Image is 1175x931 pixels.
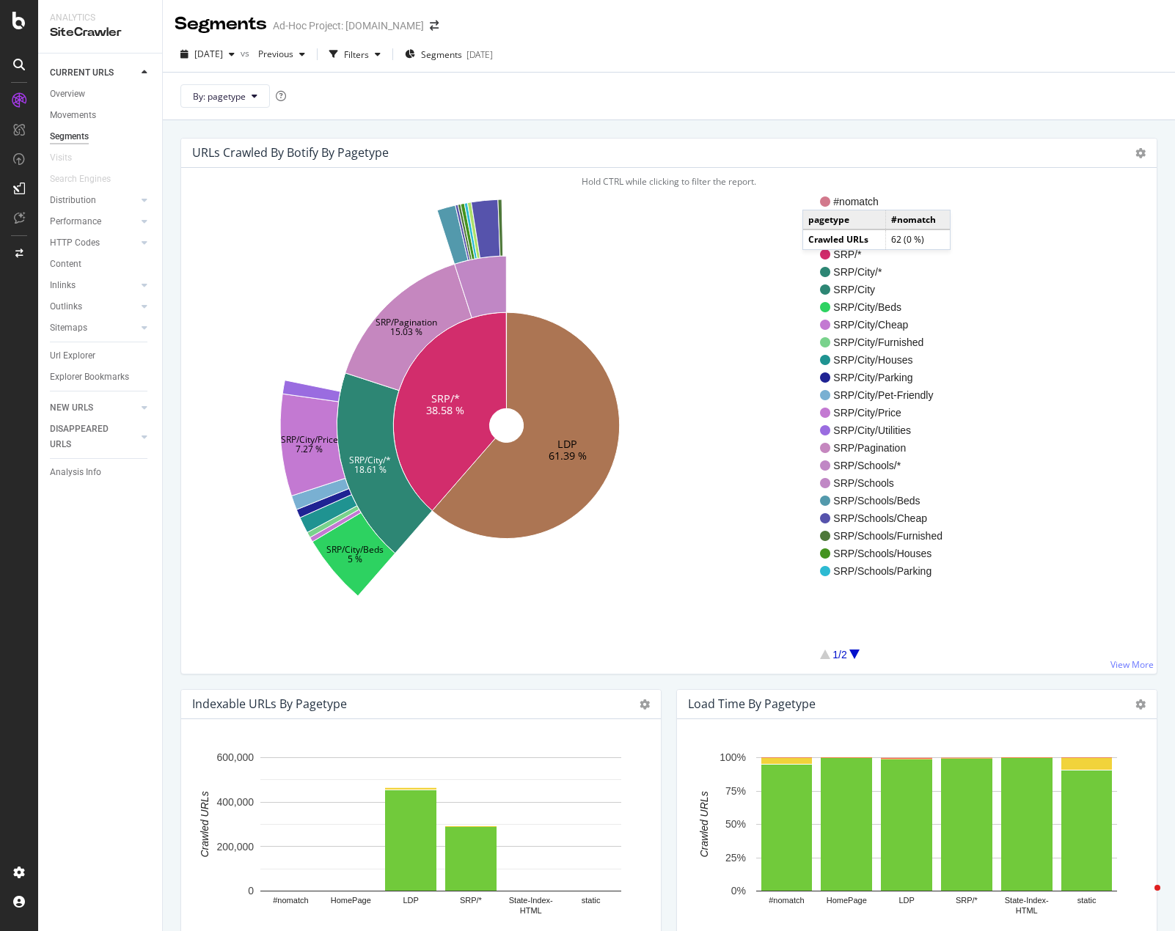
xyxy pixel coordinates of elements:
span: SRP/* [833,247,942,262]
text: Crawled URLs [698,792,710,858]
div: Visits [50,150,72,166]
text: LDP [403,897,418,905]
a: Analysis Info [50,465,152,480]
h4: Load Time by pagetype [688,694,816,714]
div: Filters [344,48,369,61]
div: SiteCrawler [50,24,150,41]
span: SRP/City/Cheap [833,317,942,332]
span: SRP/City/* [833,265,942,279]
span: SRP/City/Houses [833,353,942,367]
a: Outlinks [50,299,137,314]
text: 50% [725,819,746,831]
div: [DATE] [466,48,493,61]
a: Visits [50,150,87,166]
h4: Indexable URLs by pagetype [192,694,347,714]
i: Options [1135,148,1146,158]
div: HTTP Codes [50,235,100,251]
div: Ad-Hoc Project: [DOMAIN_NAME] [273,18,424,33]
span: SRP/City/Pet-Friendly [833,388,942,402]
text: SRP/City/Price [281,433,338,446]
span: SRP/Pagination [833,441,942,455]
text: 75% [725,785,746,797]
text: 600,000 [216,752,254,764]
div: Overview [50,87,85,102]
text: SRP/* [956,897,978,905]
td: 62 (0 %) [885,229,950,249]
div: Content [50,257,81,272]
span: SRP/Schools [833,476,942,490]
div: 1/2 [832,647,846,662]
span: Segments [421,48,462,61]
i: Options [1135,699,1146,710]
text: LDP [557,437,577,451]
text: 25% [725,852,746,864]
text: State-Index- [1005,897,1049,905]
span: SRP/City [833,282,942,297]
text: static [582,897,601,905]
span: SRP/City/Price [833,405,942,420]
span: SRP/Schools/Parking [833,564,942,578]
div: Analysis Info [50,465,101,480]
a: Segments [50,129,152,144]
span: SRP/City/Utilities [833,423,942,438]
button: By: pagetype [180,84,270,108]
div: Segments [175,12,267,37]
span: SRP/City/Furnished [833,335,942,350]
a: Sitemaps [50,320,137,336]
text: 38.58 % [427,403,465,417]
text: SRP/* [431,391,460,405]
td: Crawled URLs [803,229,885,249]
a: View More [1110,658,1154,671]
span: SRP/City/Parking [833,370,942,385]
div: Explorer Bookmarks [50,369,129,385]
div: Sitemaps [50,320,87,336]
span: SRP/City/Beds [833,300,942,314]
a: Inlinks [50,278,137,293]
text: HTML [1016,907,1038,916]
a: Explorer Bookmarks [50,369,152,385]
button: [DATE] [175,43,241,66]
span: SRP/Schools/* [833,458,942,473]
a: Overview [50,87,152,102]
span: 2025 Oct. 2nd [194,48,223,60]
text: LDP [898,897,914,905]
span: vs [241,47,252,59]
div: Distribution [50,193,96,208]
span: Previous [252,48,293,60]
text: SRP/* [460,897,483,905]
button: Previous [252,43,311,66]
div: DISAPPEARED URLS [50,422,124,452]
text: State-Index- [509,897,553,905]
text: #nomatch [273,897,308,905]
text: SRP/City/Beds [326,543,384,556]
text: 0 [248,886,254,897]
iframe: Intercom live chat [1125,881,1160,916]
div: Segments [50,129,89,144]
h4: URLs Crawled By Botify By pagetype [192,143,389,163]
text: 100% [720,752,746,764]
text: 15.03 % [391,325,423,338]
a: Performance [50,214,137,229]
text: HomePage [331,897,371,905]
span: #nomatch [833,194,942,209]
text: 61.39 % [549,449,587,463]
td: #nomatch [885,210,950,229]
text: 0% [731,886,746,897]
div: arrow-right-arrow-left [430,21,439,31]
a: Movements [50,108,152,123]
i: Options [640,699,650,710]
div: Url Explorer [50,348,95,364]
button: Segments[DATE] [399,43,499,66]
text: 5 % [348,553,362,565]
a: Url Explorer [50,348,152,364]
a: Search Engines [50,172,125,187]
span: By: pagetype [193,90,246,103]
a: Distribution [50,193,137,208]
a: HTTP Codes [50,235,137,251]
div: Performance [50,214,101,229]
text: 200,000 [216,841,254,853]
div: Outlinks [50,299,82,314]
text: HTML [520,907,542,916]
a: DISAPPEARED URLS [50,422,137,452]
div: Analytics [50,12,150,24]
